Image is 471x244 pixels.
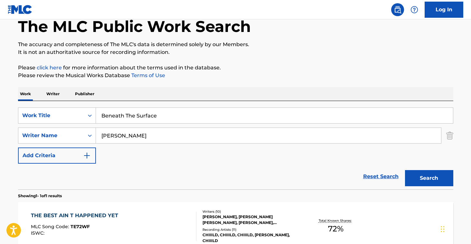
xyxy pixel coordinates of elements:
p: The accuracy and completeness of The MLC's data is determined solely by our Members. [18,41,453,48]
button: Search [405,170,453,186]
span: MLC Song Code : [31,224,71,229]
div: THE BEST AIN T HAPPENED YET [31,212,121,219]
img: MLC Logo [8,5,33,14]
img: 9d2ae6d4665cec9f34b9.svg [83,152,91,159]
span: TE72WF [71,224,90,229]
p: Writer [44,87,61,101]
span: 72 % [328,223,344,235]
a: Terms of Use [130,72,165,78]
p: Work [18,87,33,101]
span: ISWC : [31,230,46,236]
div: Writer Name [22,132,80,139]
p: Showing 1 - 1 of 1 results [18,193,62,199]
div: Writers ( 10 ) [203,209,300,214]
img: Delete Criterion [446,127,453,144]
a: Reset Search [360,169,402,184]
p: Please review the Musical Works Database [18,72,453,79]
h1: The MLC Public Work Search [18,17,251,36]
iframe: Chat Widget [439,213,471,244]
a: Public Search [391,3,404,16]
div: Help [408,3,421,16]
form: Search Form [18,107,453,189]
p: Please for more information about the terms used in the database. [18,64,453,72]
img: search [394,6,401,14]
div: [PERSON_NAME], [PERSON_NAME] [PERSON_NAME], [PERSON_NAME], [PERSON_NAME] [PERSON_NAME], [PERSON_N... [203,214,300,226]
p: It is not an authoritative source for recording information. [18,48,453,56]
a: click here [37,65,62,71]
div: Recording Artists ( 11 ) [203,227,300,232]
div: CHIIILD, CHIIILD, CHIIILD, [PERSON_NAME], CHIIILD [203,232,300,244]
p: Publisher [73,87,96,101]
div: Work Title [22,112,80,119]
a: Log In [425,2,463,18]
p: Total Known Shares: [319,218,353,223]
button: Add Criteria [18,147,96,164]
img: help [410,6,418,14]
div: Drag [441,219,445,239]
